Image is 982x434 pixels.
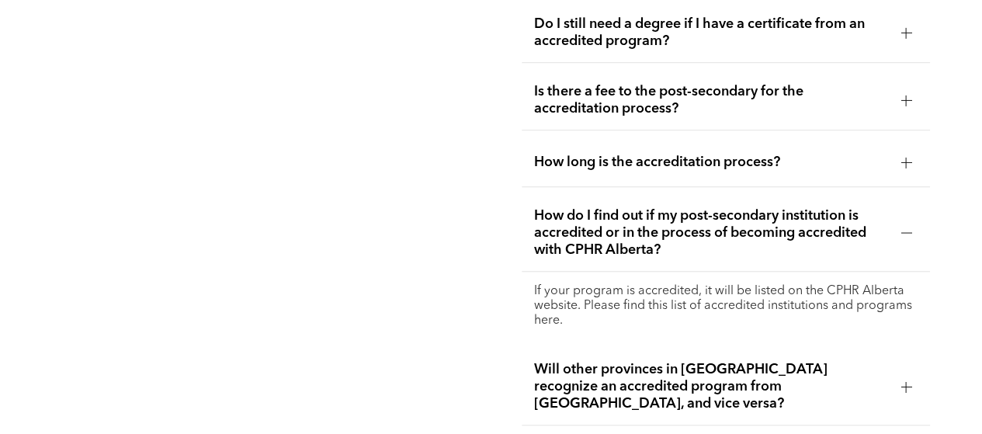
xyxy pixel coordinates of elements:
[534,284,918,328] p: If your program is accredited, it will be listed on the CPHR Alberta website. Please find this li...
[534,83,889,117] span: Is there a fee to the post-secondary for the accreditation process?
[534,207,889,259] span: How do I find out if my post-secondary institution is accredited or in the process of becoming ac...
[534,361,889,412] span: Will other provinces in [GEOGRAPHIC_DATA] recognize an accredited program from [GEOGRAPHIC_DATA],...
[534,16,889,50] span: Do I still need a degree if I have a certificate from an accredited program?
[534,154,889,171] span: How long is the accreditation process?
